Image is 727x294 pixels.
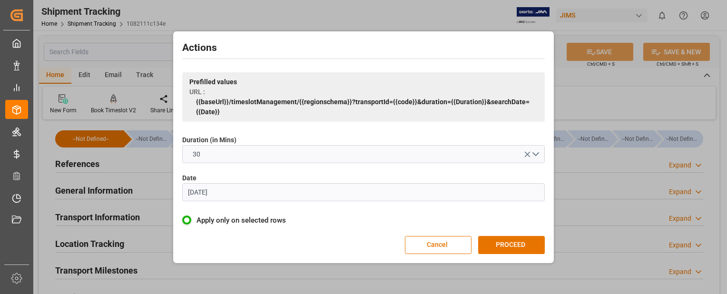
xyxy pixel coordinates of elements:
[405,236,472,254] button: Cancel
[182,145,545,163] button: open menu
[182,40,545,56] h2: Actions
[196,97,538,117] span: {{baseUrl}}/timeslotManagement/{{regionschema}}?transportId={{code}}&duration={{Duration}}&search...
[182,183,545,201] input: DD.MM.YYYY
[188,149,205,159] span: 30
[182,173,196,183] span: Date
[189,87,205,97] span: URL :
[182,135,236,145] span: Duration (in Mins)
[182,215,545,226] label: Apply only on selected rows
[478,236,545,254] button: PROCEED
[189,77,237,87] span: Prefilled values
